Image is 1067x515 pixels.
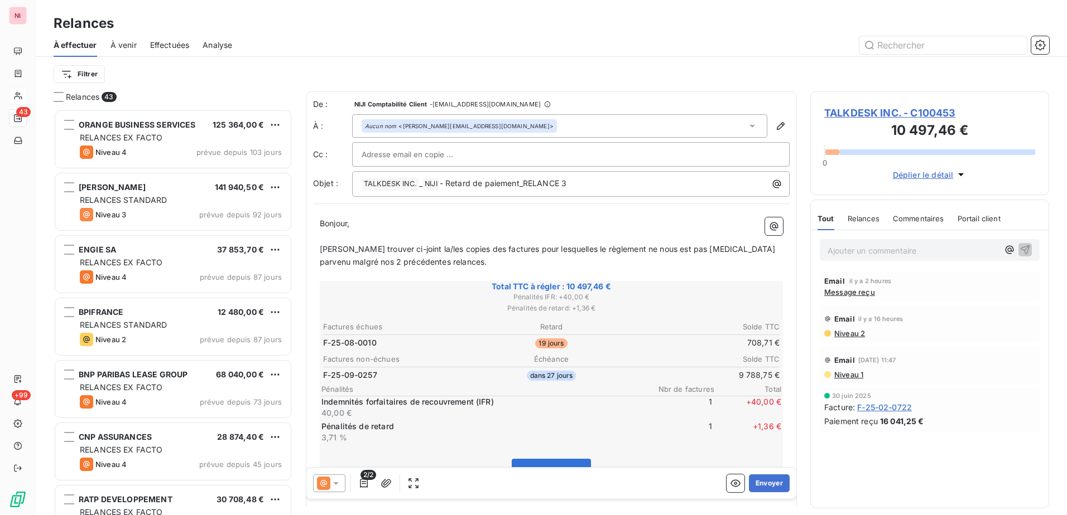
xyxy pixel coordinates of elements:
[628,369,780,381] td: 9 788,75 €
[423,178,439,191] span: NIJI
[824,401,855,413] span: Facture :
[54,109,292,515] div: grid
[321,396,643,407] p: Indemnités forfaitaires de recouvrement (IFR)
[203,40,232,51] span: Analyse
[890,168,970,181] button: Déplier le détail
[824,276,845,285] span: Email
[199,460,282,469] span: prévue depuis 45 jours
[823,158,827,167] span: 0
[475,353,627,365] th: Échéance
[95,335,126,344] span: Niveau 2
[527,371,576,381] span: dans 27 jours
[321,303,781,313] span: Pénalités de retard : + 1,36 €
[362,146,482,163] input: Adresse email en copie ...
[150,40,190,51] span: Effectuées
[848,214,879,223] span: Relances
[628,353,780,365] th: Solde TTC
[362,178,419,191] span: TALKDESK INC.
[9,490,27,508] img: Logo LeanPay
[893,169,954,181] span: Déplier le détail
[365,122,554,130] div: <[PERSON_NAME][EMAIL_ADDRESS][DOMAIN_NAME]>
[54,13,114,33] h3: Relances
[321,292,781,302] span: Pénalités IFR : + 40,00 €
[216,370,264,379] span: 68 040,00 €
[858,357,896,363] span: [DATE] 11:47
[714,385,781,393] span: Total
[440,178,567,188] span: - Retard de paiement_RELANCE 3
[833,329,865,338] span: Niveau 2
[79,370,188,379] span: BNP PARIBAS LEASE GROUP
[323,369,474,381] td: F-25-09-0257
[858,315,903,322] span: il y a 16 heures
[110,40,137,51] span: À venir
[80,445,163,454] span: RELANCES EX FACTO
[323,337,377,348] span: F-25-08-0010
[95,210,126,219] span: Niveau 3
[628,321,780,333] th: Solde TTC
[16,107,31,117] span: 43
[430,101,541,108] span: - [EMAIL_ADDRESS][DOMAIN_NAME]
[645,421,712,443] span: 1
[849,278,891,284] span: il y a 2 heures
[80,257,163,267] span: RELANCES EX FACTO
[521,467,581,476] span: Voir les factures
[647,385,714,393] span: Nbr de factures
[321,385,647,393] span: Pénalités
[79,120,196,129] span: ORANGE BUSINESS SERVICES
[200,273,282,281] span: prévue depuis 87 jours
[880,415,924,427] span: 16 041,25 €
[354,101,427,108] span: NIJI Comptabilité Client
[80,133,163,142] span: RELANCES EX FACTO
[321,432,643,443] p: 3,71 %
[95,460,127,469] span: Niveau 4
[54,65,105,83] button: Filtrer
[79,494,172,504] span: RATP DEVELOPPEMENT
[196,148,282,157] span: prévue depuis 103 jours
[833,370,863,379] span: Niveau 1
[320,244,778,266] span: [PERSON_NAME] trouver ci-joint la/les copies des factures pour lesquelles le règlement ne nous es...
[818,214,834,223] span: Tout
[218,307,264,317] span: 12 480,00 €
[893,214,944,223] span: Commentaires
[95,397,127,406] span: Niveau 4
[749,474,790,492] button: Envoyer
[95,148,127,157] span: Niveau 4
[200,335,282,344] span: prévue depuis 87 jours
[824,288,875,297] span: Message reçu
[323,321,474,333] th: Factures échues
[1029,477,1056,504] iframe: Intercom live chat
[217,494,264,504] span: 30 708,48 €
[213,120,264,129] span: 125 364,00 €
[628,337,780,349] td: 708,71 €
[313,99,352,110] span: De :
[832,392,871,399] span: 30 juin 2025
[313,120,352,132] label: À :
[200,397,282,406] span: prévue depuis 73 jours
[54,40,97,51] span: À effectuer
[79,245,116,254] span: ENGIE SA
[323,353,474,365] th: Factures non-échues
[321,421,643,432] p: Pénalités de retard
[857,401,912,413] span: F-25-02-0722
[419,178,422,188] span: _
[321,281,781,292] span: Total TTC à régler : 10 497,46 €
[66,91,99,103] span: Relances
[313,178,338,188] span: Objet :
[824,105,1035,120] span: TALKDESK INC. - C100453
[217,432,264,441] span: 28 874,40 €
[12,390,31,400] span: +99
[79,432,152,441] span: CNP ASSURANCES
[834,314,855,323] span: Email
[535,338,567,348] span: 19 jours
[645,396,712,419] span: 1
[199,210,282,219] span: prévue depuis 92 jours
[714,421,781,443] span: + 1,36 €
[215,182,264,192] span: 141 940,50 €
[859,36,1027,54] input: Rechercher
[95,273,127,281] span: Niveau 4
[313,149,352,160] label: Cc :
[9,7,27,25] div: NI
[475,321,627,333] th: Retard
[320,218,349,228] span: Bonjour,
[824,415,878,427] span: Paiement reçu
